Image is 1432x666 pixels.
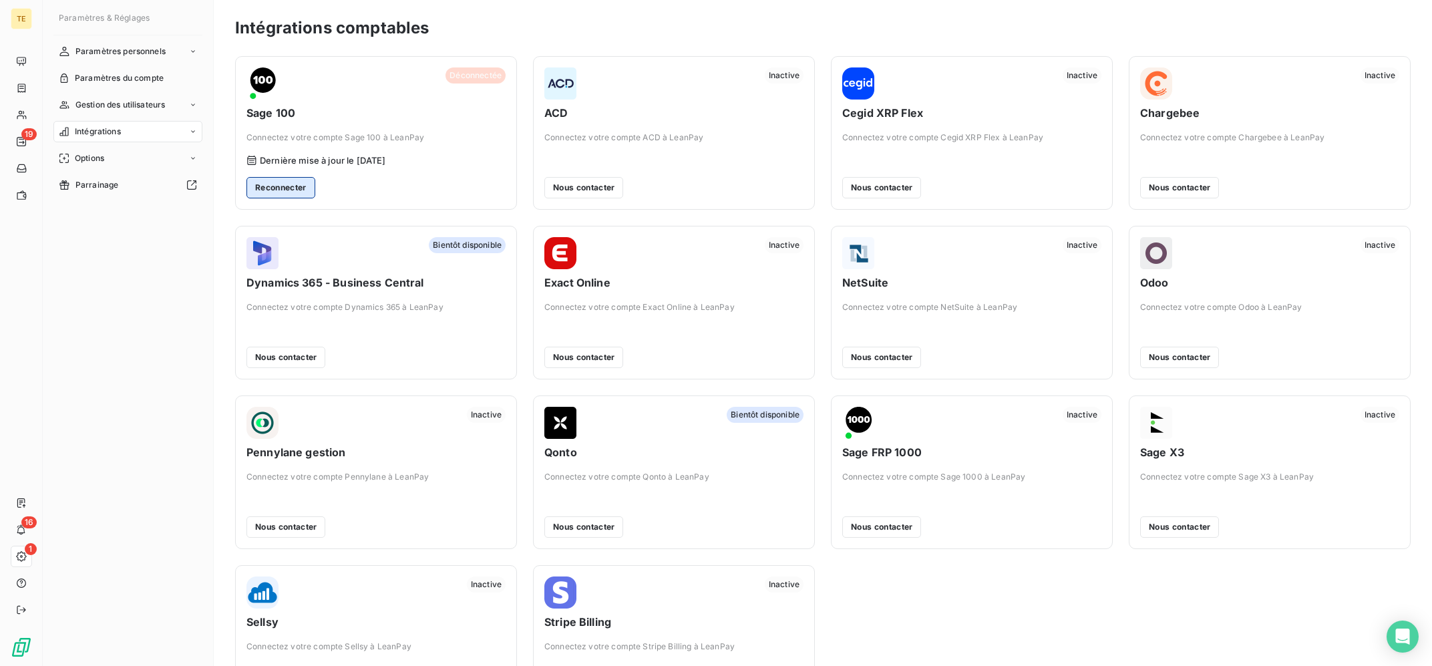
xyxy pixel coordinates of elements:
[1063,67,1101,84] span: Inactive
[75,99,166,111] span: Gestion des utilisateurs
[1140,237,1172,269] img: Odoo logo
[246,275,506,291] span: Dynamics 365 - Business Central
[544,237,576,269] img: Exact Online logo
[246,67,279,100] img: Sage 100 logo
[1140,301,1399,313] span: Connectez votre compte Odoo à LeanPay
[75,45,166,57] span: Paramètres personnels
[842,275,1101,291] span: NetSuite
[246,641,506,653] span: Connectez votre compte Sellsy à LeanPay
[727,407,803,423] span: Bientôt disponible
[246,347,325,368] button: Nous contacter
[445,67,506,84] span: Déconnectée
[544,516,623,538] button: Nous contacter
[842,471,1101,483] span: Connectez votre compte Sage 1000 à LeanPay
[429,237,506,253] span: Bientôt disponible
[75,179,119,191] span: Parrainage
[544,471,803,483] span: Connectez votre compte Qonto à LeanPay
[544,641,803,653] span: Connectez votre compte Stripe Billing à LeanPay
[246,177,315,198] button: Reconnecter
[544,614,803,630] span: Stripe Billing
[1063,407,1101,423] span: Inactive
[1140,444,1399,460] span: Sage X3
[1140,177,1219,198] button: Nous contacter
[842,177,921,198] button: Nous contacter
[765,237,803,253] span: Inactive
[1140,471,1399,483] span: Connectez votre compte Sage X3 à LeanPay
[842,237,874,269] img: NetSuite logo
[246,407,279,439] img: Pennylane gestion logo
[75,152,104,164] span: Options
[246,516,325,538] button: Nous contacter
[544,407,576,439] img: Qonto logo
[842,301,1101,313] span: Connectez votre compte NetSuite à LeanPay
[246,237,279,269] img: Dynamics 365 - Business Central logo
[246,614,506,630] span: Sellsy
[75,72,164,84] span: Paramètres du compte
[235,16,429,40] h3: Intégrations comptables
[1361,237,1399,253] span: Inactive
[544,347,623,368] button: Nous contacter
[1140,275,1399,291] span: Odoo
[842,105,1101,121] span: Cegid XRP Flex
[544,177,623,198] button: Nous contacter
[544,67,576,100] img: ACD logo
[246,105,506,121] span: Sage 100
[842,444,1101,460] span: Sage FRP 1000
[246,301,506,313] span: Connectez votre compte Dynamics 365 à LeanPay
[544,444,803,460] span: Qonto
[25,543,37,555] span: 1
[246,471,506,483] span: Connectez votre compte Pennylane à LeanPay
[842,407,874,439] img: Sage FRP 1000 logo
[842,516,921,538] button: Nous contacter
[1140,516,1219,538] button: Nous contacter
[53,174,202,196] a: Parrainage
[842,132,1101,144] span: Connectez votre compte Cegid XRP Flex à LeanPay
[544,301,803,313] span: Connectez votre compte Exact Online à LeanPay
[544,105,803,121] span: ACD
[1361,407,1399,423] span: Inactive
[842,67,874,100] img: Cegid XRP Flex logo
[21,128,37,140] span: 19
[842,347,921,368] button: Nous contacter
[75,126,121,138] span: Intégrations
[1140,67,1172,100] img: Chargebee logo
[1140,407,1172,439] img: Sage X3 logo
[11,637,32,658] img: Logo LeanPay
[246,132,506,144] span: Connectez votre compte Sage 100 à LeanPay
[765,576,803,593] span: Inactive
[1387,621,1419,653] div: Open Intercom Messenger
[544,132,803,144] span: Connectez votre compte ACD à LeanPay
[246,444,506,460] span: Pennylane gestion
[1140,132,1399,144] span: Connectez votre compte Chargebee à LeanPay
[59,13,150,23] span: Paramètres & Réglages
[53,67,202,89] a: Paramètres du compte
[467,407,506,423] span: Inactive
[765,67,803,84] span: Inactive
[1063,237,1101,253] span: Inactive
[21,516,37,528] span: 16
[544,275,803,291] span: Exact Online
[1140,105,1399,121] span: Chargebee
[1140,347,1219,368] button: Nous contacter
[260,155,386,166] span: Dernière mise à jour le [DATE]
[1361,67,1399,84] span: Inactive
[246,576,279,609] img: Sellsy logo
[544,576,576,609] img: Stripe Billing logo
[11,8,32,29] div: TE
[467,576,506,593] span: Inactive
